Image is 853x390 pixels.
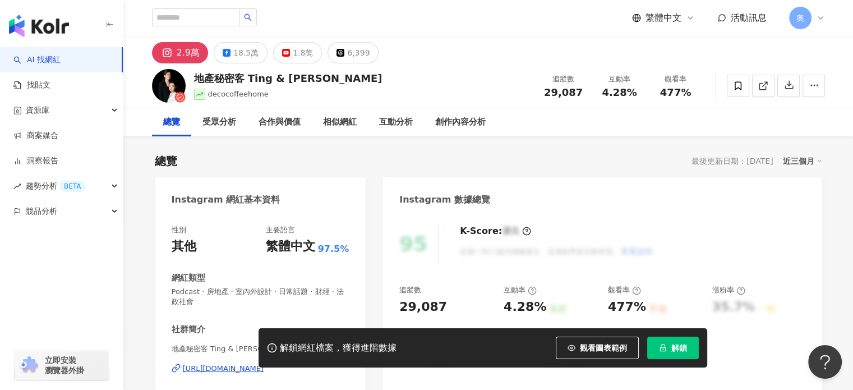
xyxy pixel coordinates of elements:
[598,74,641,85] div: 互動率
[172,225,186,235] div: 性別
[13,155,58,167] a: 洞察報告
[323,116,357,129] div: 相似網紅
[233,45,259,61] div: 18.5萬
[266,225,295,235] div: 主要語言
[280,342,396,354] div: 解鎖網紅檔案，獲得進階數據
[328,42,379,63] button: 6,399
[379,116,413,129] div: 互動分析
[244,13,252,21] span: search
[163,116,180,129] div: 總覽
[504,285,537,295] div: 互動率
[172,272,205,284] div: 網紅類型
[59,181,85,192] div: BETA
[783,154,822,168] div: 近三個月
[542,74,585,85] div: 追蹤數
[13,80,50,91] a: 找貼文
[45,355,84,375] span: 立即安裝 瀏覽器外掛
[26,199,57,224] span: 競品分析
[504,299,546,316] div: 4.28%
[13,130,58,141] a: 商案媒合
[26,98,49,123] span: 資源庫
[659,344,667,352] span: lock
[273,42,322,63] button: 1.8萬
[399,299,447,316] div: 29,087
[155,153,177,169] div: 總覽
[208,90,269,98] span: decocoffeehome
[259,116,301,129] div: 合作與價值
[152,42,208,63] button: 2.9萬
[172,324,205,336] div: 社群簡介
[293,45,313,61] div: 1.8萬
[399,194,490,206] div: Instagram 數據總覽
[13,182,21,190] span: rise
[194,71,382,85] div: 地產秘密客 Ting & [PERSON_NAME]
[399,285,421,295] div: 追蹤數
[660,87,691,98] span: 477%
[608,285,641,295] div: 觀看率
[654,74,697,85] div: 觀看率
[172,364,349,374] a: [URL][DOMAIN_NAME]
[347,45,370,61] div: 6,399
[26,173,85,199] span: 趨勢分析
[9,15,69,37] img: logo
[13,54,61,66] a: searchAI 找網紅
[266,238,315,255] div: 繁體中文
[580,343,627,352] span: 觀看圖表範例
[647,337,699,359] button: 解鎖
[544,86,583,98] span: 29,087
[183,364,264,374] div: [URL][DOMAIN_NAME]
[645,12,681,24] span: 繁體中文
[172,238,196,255] div: 其他
[152,69,186,103] img: KOL Avatar
[318,243,349,255] span: 97.5%
[177,45,200,61] div: 2.9萬
[435,116,486,129] div: 創作內容分析
[202,116,236,129] div: 受眾分析
[608,299,646,316] div: 477%
[712,285,745,295] div: 漲粉率
[796,12,804,24] span: 奧
[671,343,687,352] span: 解鎖
[214,42,268,63] button: 18.5萬
[172,194,280,206] div: Instagram 網紅基本資料
[731,12,767,23] span: 活動訊息
[556,337,639,359] button: 觀看圖表範例
[691,157,773,166] div: 最後更新日期：[DATE]
[172,287,349,307] span: Podcast · 房地產 · 室內外設計 · 日常話題 · 財經 · 法政社會
[18,356,40,374] img: chrome extension
[602,87,637,98] span: 4.28%
[15,350,109,380] a: chrome extension立即安裝 瀏覽器外掛
[460,225,531,237] div: K-Score :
